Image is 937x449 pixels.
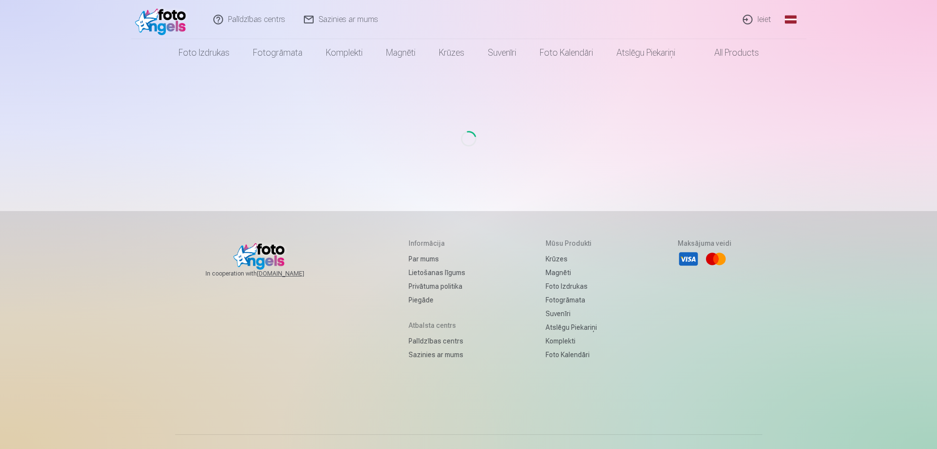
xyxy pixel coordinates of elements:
a: Magnēti [546,266,597,279]
a: Sazinies ar mums [409,348,465,362]
a: Atslēgu piekariņi [546,321,597,334]
a: Piegāde [409,293,465,307]
a: Komplekti [314,39,374,66]
a: Krūzes [427,39,476,66]
a: All products [687,39,771,66]
h5: Atbalsta centrs [409,321,465,330]
a: Atslēgu piekariņi [605,39,687,66]
a: [DOMAIN_NAME] [257,270,328,278]
a: Suvenīri [546,307,597,321]
li: Mastercard [705,248,727,270]
a: Krūzes [546,252,597,266]
a: Foto kalendāri [546,348,597,362]
a: Fotogrāmata [546,293,597,307]
a: Palīdzības centrs [409,334,465,348]
a: Komplekti [546,334,597,348]
h5: Informācija [409,238,465,248]
a: Magnēti [374,39,427,66]
a: Par mums [409,252,465,266]
span: In cooperation with [206,270,328,278]
a: Foto izdrukas [546,279,597,293]
h5: Maksājuma veidi [678,238,731,248]
a: Privātuma politika [409,279,465,293]
a: Suvenīri [476,39,528,66]
a: Lietošanas līgums [409,266,465,279]
h5: Mūsu produkti [546,238,597,248]
li: Visa [678,248,699,270]
a: Foto kalendāri [528,39,605,66]
a: Foto izdrukas [167,39,241,66]
img: /fa1 [135,4,191,35]
a: Fotogrāmata [241,39,314,66]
